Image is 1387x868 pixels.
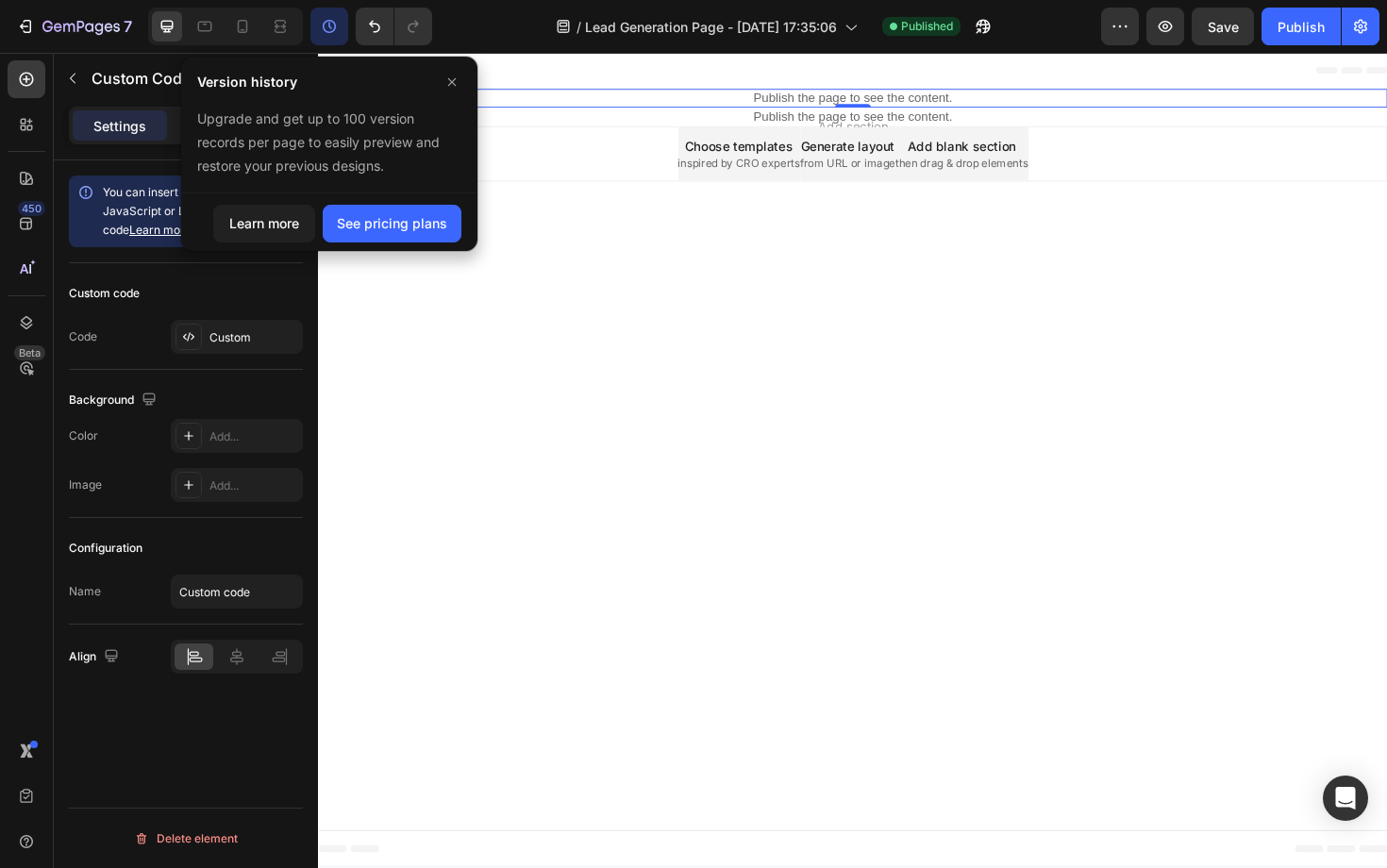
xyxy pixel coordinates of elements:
[229,213,299,233] div: Learn more
[213,205,315,242] button: Learn more
[1262,8,1341,45] button: Publish
[323,205,461,242] button: See pricing plans
[69,285,140,302] div: Custom code
[69,328,97,345] div: Code
[69,427,98,444] div: Color
[1208,19,1239,35] span: Save
[134,827,238,850] div: Delete element
[197,110,440,174] span: Upgrade and get up to 100 version records per page to easily preview and restore your previous de...
[92,67,252,90] p: Custom Code
[1323,776,1368,821] div: Open Intercom Messenger
[69,540,142,557] div: Configuration
[624,90,739,109] div: Add blank section
[14,345,45,360] div: Beta
[129,223,192,237] a: Learn more
[69,824,303,854] button: Delete element
[337,213,447,233] div: See pricing plans
[381,109,510,126] span: inspired by CRO experts
[69,644,123,670] div: Align
[93,116,146,136] p: Settings
[8,8,141,45] button: 7
[1278,17,1325,37] div: Publish
[585,17,837,37] span: Lead Generation Page - [DATE] 17:35:06
[182,71,297,93] h3: Version history
[209,477,298,494] div: Add...
[18,201,45,216] div: 450
[901,18,953,35] span: Published
[69,476,102,493] div: Image
[577,17,581,37] span: /
[510,109,611,126] span: from URL or image
[356,8,432,45] div: Undo/Redo
[389,90,503,109] div: Choose templates
[69,388,160,413] div: Background
[209,428,298,445] div: Add...
[103,185,246,237] span: You can insert HTML, CSS, JavaScript or Liquid code
[1192,8,1254,45] button: Save
[511,90,610,109] div: Generate layout
[209,329,298,346] div: Custom
[318,53,1387,868] iframe: Design area
[611,109,752,126] span: then drag & drop elements
[69,583,101,600] div: Name
[124,15,132,38] p: 7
